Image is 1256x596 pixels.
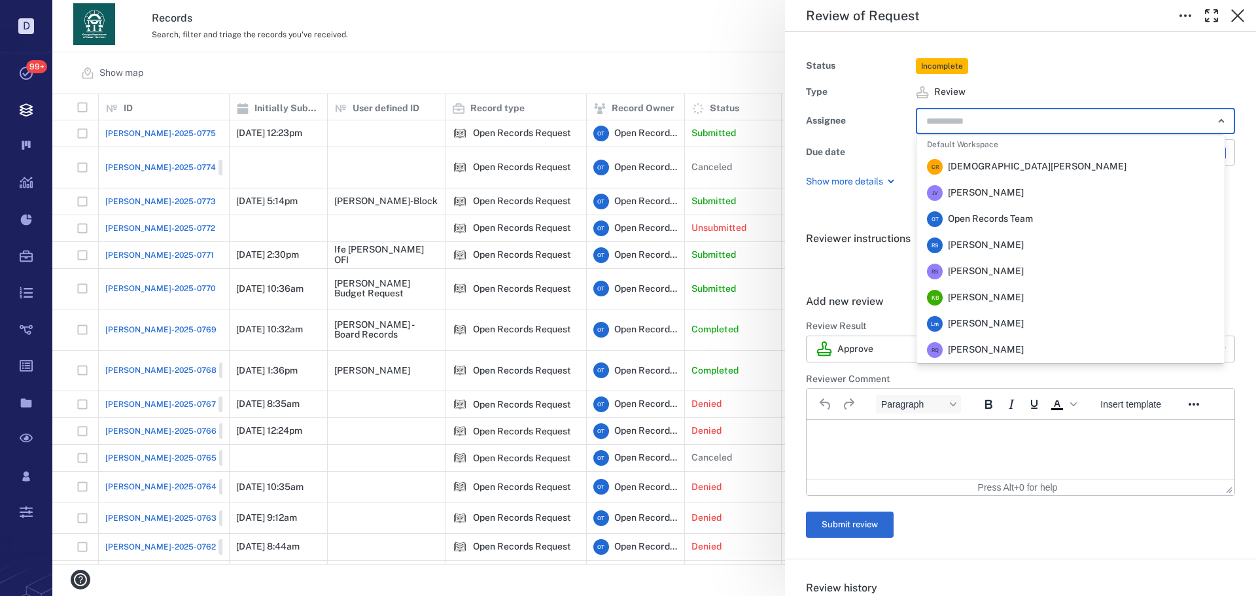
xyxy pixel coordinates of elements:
[881,399,945,410] span: Paragraph
[948,343,1024,357] span: [PERSON_NAME]
[837,395,860,413] button: Redo
[10,10,417,22] body: Rich Text Area. Press ALT-0 for help.
[1000,395,1022,413] button: Italic
[948,317,1024,330] span: [PERSON_NAME]
[806,112,911,130] div: Assignee
[916,135,1225,154] li: Default Workspace
[949,482,1087,493] div: Press Alt+0 for help
[26,60,47,73] span: 99+
[1095,395,1166,413] button: Insert template
[948,160,1126,173] span: [DEMOGRAPHIC_DATA][PERSON_NAME]
[1198,3,1225,29] button: Toggle Fullscreen
[927,264,943,279] div: R S
[806,57,911,75] div: Status
[927,342,943,358] div: R Q
[918,61,966,72] span: Incomplete
[837,343,873,356] p: Approve
[806,231,1235,247] h6: Reviewer instructions
[948,213,1033,226] span: Open Records Team
[948,291,1024,304] span: [PERSON_NAME]
[806,258,809,271] span: .
[927,290,943,306] div: K B
[1046,395,1079,413] div: Text color Black
[806,512,894,538] button: Submit review
[1172,3,1198,29] button: Toggle to Edit Boxes
[1225,3,1251,29] button: Close
[927,316,943,332] div: L m
[927,237,943,253] div: R S
[1212,112,1230,130] button: Close
[814,395,837,413] button: Undo
[806,83,911,101] div: Type
[806,8,920,24] h5: Review of Request
[934,86,966,99] span: Review
[807,420,1234,479] iframe: Rich Text Area
[948,239,1024,252] span: [PERSON_NAME]
[948,265,1024,278] span: [PERSON_NAME]
[806,143,911,162] div: Due date
[1183,395,1205,413] button: Reveal or hide additional toolbar items
[806,175,883,188] p: Show more details
[18,18,34,34] p: D
[806,294,1235,309] h6: Add new review
[1023,395,1045,413] button: Underline
[977,395,1000,413] button: Bold
[806,320,1235,333] h6: Review Result
[927,159,943,175] div: C R
[927,211,943,227] div: O T
[806,373,1235,386] h6: Reviewer Comment
[1226,482,1232,493] div: Press the Up and Down arrow keys to resize the editor.
[1100,399,1161,410] span: Insert template
[806,580,1235,596] h6: Review history
[876,395,961,413] button: Block Paragraph
[927,185,943,201] div: J V
[29,9,56,21] span: Help
[948,186,1024,200] span: [PERSON_NAME]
